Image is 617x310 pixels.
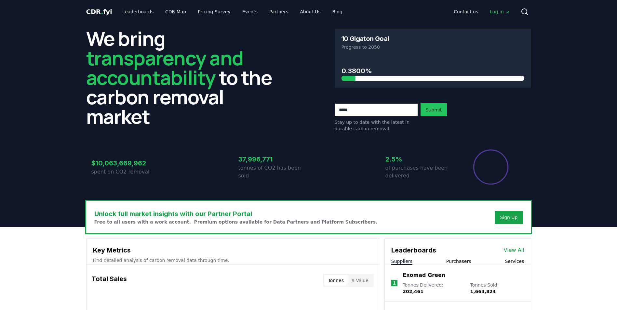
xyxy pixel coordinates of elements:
span: 1,663,824 [470,289,496,294]
p: of purchases have been delivered [385,164,456,180]
button: Sign Up [495,211,523,224]
a: Leaderboards [117,6,159,18]
h3: 2.5% [385,154,456,164]
h2: We bring to the carbon removal market [86,29,283,126]
p: Tonnes Sold : [470,282,524,295]
a: View All [504,246,524,254]
span: Log in [490,8,510,15]
h3: 37,996,771 [238,154,309,164]
button: $ Value [348,275,372,286]
button: Suppliers [391,258,412,265]
h3: Leaderboards [391,245,436,255]
a: Sign Up [500,214,517,221]
nav: Main [449,6,515,18]
p: 1 [393,279,396,287]
a: CDR.fyi [86,7,112,16]
p: Progress to 2050 [342,44,524,50]
span: CDR fyi [86,8,112,16]
h3: 10 Gigaton Goal [342,35,389,42]
p: spent on CO2 removal [91,168,162,176]
span: . [101,8,103,16]
a: Blog [327,6,348,18]
a: Exomad Green [403,271,445,279]
h3: Unlock full market insights with our Partner Portal [94,209,378,219]
p: Free to all users with a work account. Premium options available for Data Partners and Platform S... [94,219,378,225]
a: Pricing Survey [193,6,235,18]
a: Log in [485,6,515,18]
h3: Key Metrics [93,245,372,255]
span: 202,461 [403,289,423,294]
a: Partners [264,6,293,18]
p: Tonnes Delivered : [403,282,463,295]
h3: Total Sales [92,274,127,287]
button: Services [505,258,524,265]
button: Purchasers [446,258,471,265]
div: Percentage of sales delivered [473,149,509,185]
p: Find detailed analysis of carbon removal data through time. [93,257,372,264]
a: About Us [295,6,326,18]
p: Stay up to date with the latest in durable carbon removal. [335,119,418,132]
p: tonnes of CO2 has been sold [238,164,309,180]
a: Contact us [449,6,483,18]
h3: $10,063,669,962 [91,158,162,168]
nav: Main [117,6,347,18]
a: CDR Map [160,6,191,18]
button: Submit [421,103,447,116]
button: Tonnes [324,275,348,286]
a: Events [237,6,263,18]
span: transparency and accountability [86,45,243,91]
h3: 0.3800% [342,66,524,76]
